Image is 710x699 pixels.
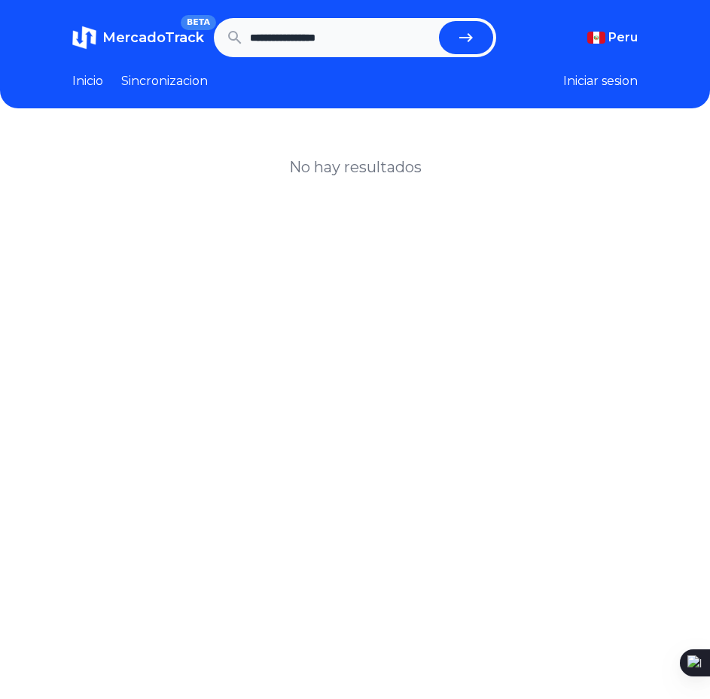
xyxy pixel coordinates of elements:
[72,26,204,50] a: MercadoTrackBETA
[587,32,605,44] img: Peru
[181,15,216,30] span: BETA
[121,72,208,90] a: Sincronizacion
[587,29,638,47] button: Peru
[102,29,204,46] span: MercadoTrack
[72,26,96,50] img: MercadoTrack
[563,72,638,90] button: Iniciar sesion
[289,157,422,178] h1: No hay resultados
[608,29,638,47] span: Peru
[72,72,103,90] a: Inicio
